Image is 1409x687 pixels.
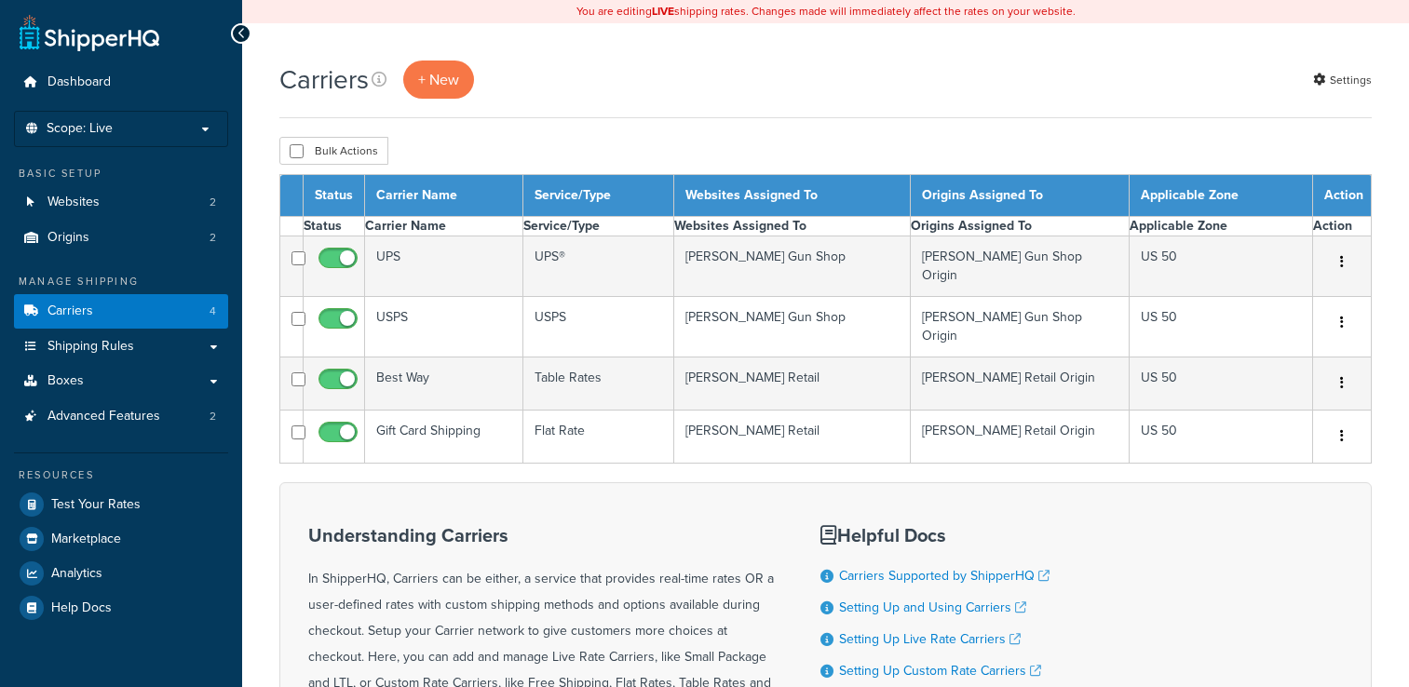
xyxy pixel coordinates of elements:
[14,364,228,398] a: Boxes
[910,411,1129,464] td: [PERSON_NAME] Retail Origin
[674,175,910,217] th: Websites Assigned To
[1129,217,1312,236] th: Applicable Zone
[47,121,113,137] span: Scope: Live
[14,294,228,329] a: Carriers 4
[304,175,365,217] th: Status
[14,399,228,434] li: Advanced Features
[14,166,228,182] div: Basic Setup
[308,525,774,546] h3: Understanding Carriers
[1129,357,1312,411] td: US 50
[51,497,141,513] span: Test Your Rates
[910,175,1129,217] th: Origins Assigned To
[365,297,523,357] td: USPS
[910,236,1129,297] td: [PERSON_NAME] Gun Shop Origin
[1313,217,1372,236] th: Action
[210,230,216,246] span: 2
[20,14,159,51] a: ShipperHQ Home
[14,591,228,625] a: Help Docs
[279,137,388,165] button: Bulk Actions
[674,297,910,357] td: [PERSON_NAME] Gun Shop
[1313,67,1372,93] a: Settings
[522,357,673,411] td: Table Rates
[674,357,910,411] td: [PERSON_NAME] Retail
[522,217,673,236] th: Service/Type
[652,3,674,20] b: LIVE
[51,566,102,582] span: Analytics
[14,467,228,483] div: Resources
[839,661,1041,680] a: Setting Up Custom Rate Carriers
[14,557,228,590] a: Analytics
[365,236,523,297] td: UPS
[51,532,121,547] span: Marketplace
[839,598,1026,617] a: Setting Up and Using Carriers
[14,185,228,220] li: Websites
[910,217,1129,236] th: Origins Assigned To
[1129,175,1312,217] th: Applicable Zone
[839,566,1050,586] a: Carriers Supported by ShipperHQ
[522,175,673,217] th: Service/Type
[47,74,111,90] span: Dashboard
[304,217,365,236] th: Status
[365,217,523,236] th: Carrier Name
[14,294,228,329] li: Carriers
[47,230,89,246] span: Origins
[820,525,1064,546] h3: Helpful Docs
[522,411,673,464] td: Flat Rate
[14,488,228,521] a: Test Your Rates
[1129,236,1312,297] td: US 50
[47,303,93,319] span: Carriers
[1129,411,1312,464] td: US 50
[47,409,160,424] span: Advanced Features
[910,297,1129,357] td: [PERSON_NAME] Gun Shop Origin
[51,600,112,616] span: Help Docs
[14,221,228,255] li: Origins
[14,522,228,556] a: Marketplace
[210,195,216,210] span: 2
[1313,175,1372,217] th: Action
[210,303,216,319] span: 4
[14,274,228,290] div: Manage Shipping
[14,185,228,220] a: Websites 2
[47,339,134,355] span: Shipping Rules
[403,61,474,99] a: + New
[674,217,910,236] th: Websites Assigned To
[47,373,84,389] span: Boxes
[522,297,673,357] td: USPS
[910,357,1129,411] td: [PERSON_NAME] Retail Origin
[14,330,228,364] a: Shipping Rules
[674,236,910,297] td: [PERSON_NAME] Gun Shop
[674,411,910,464] td: [PERSON_NAME] Retail
[14,65,228,100] a: Dashboard
[14,221,228,255] a: Origins 2
[365,175,523,217] th: Carrier Name
[839,629,1021,649] a: Setting Up Live Rate Carriers
[210,409,216,424] span: 2
[365,357,523,411] td: Best Way
[1129,297,1312,357] td: US 50
[522,236,673,297] td: UPS®
[47,195,100,210] span: Websites
[365,411,523,464] td: Gift Card Shipping
[14,399,228,434] a: Advanced Features 2
[279,61,369,98] h1: Carriers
